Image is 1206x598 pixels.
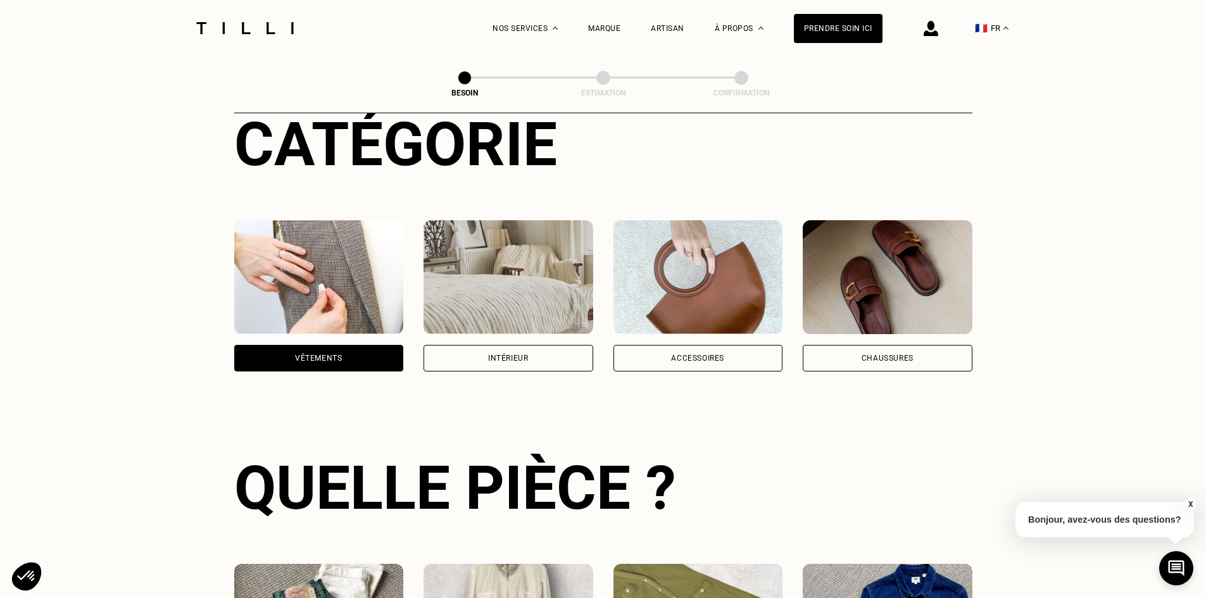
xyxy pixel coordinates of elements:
a: Artisan [651,24,684,33]
img: Chaussures [803,220,972,334]
span: 🇫🇷 [975,22,988,34]
div: Chaussures [862,354,914,362]
img: menu déroulant [1003,27,1008,30]
button: X [1184,497,1197,511]
a: Prendre soin ici [794,14,883,43]
a: Marque [588,24,620,33]
div: Intérieur [488,354,528,362]
img: Intérieur [424,220,593,334]
div: Estimation [540,89,667,97]
div: Besoin [401,89,528,97]
img: Menu déroulant [553,27,558,30]
p: Bonjour, avez-vous des questions? [1015,502,1194,537]
div: Vêtements [295,354,342,362]
img: Accessoires [613,220,783,334]
div: Quelle pièce ? [234,452,972,523]
img: icône connexion [924,21,938,36]
img: Vêtements [234,220,404,334]
img: Menu déroulant à propos [758,27,763,30]
div: Confirmation [678,89,805,97]
div: Catégorie [234,109,972,180]
img: Logo du service de couturière Tilli [192,22,298,34]
div: Accessoires [671,354,724,362]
